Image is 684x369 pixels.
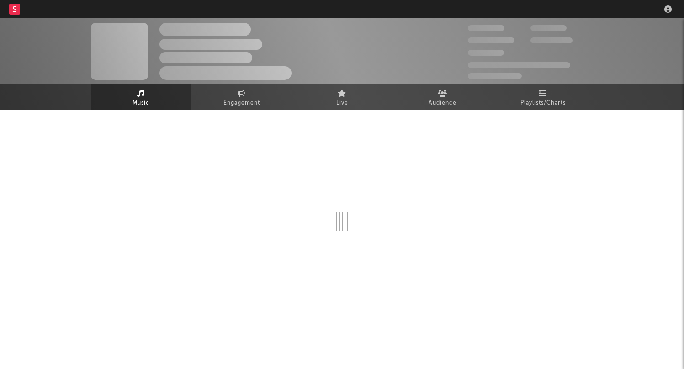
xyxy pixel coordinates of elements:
[468,62,570,68] span: 50,000,000 Monthly Listeners
[468,50,504,56] span: 100,000
[133,98,149,109] span: Music
[468,73,522,79] span: Jump Score: 85.0
[429,98,456,109] span: Audience
[468,25,504,31] span: 300,000
[91,84,191,110] a: Music
[392,84,493,110] a: Audience
[520,98,566,109] span: Playlists/Charts
[292,84,392,110] a: Live
[223,98,260,109] span: Engagement
[191,84,292,110] a: Engagement
[336,98,348,109] span: Live
[468,37,514,43] span: 50,000,000
[530,25,567,31] span: 100,000
[493,84,594,110] a: Playlists/Charts
[530,37,573,43] span: 1,000,000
